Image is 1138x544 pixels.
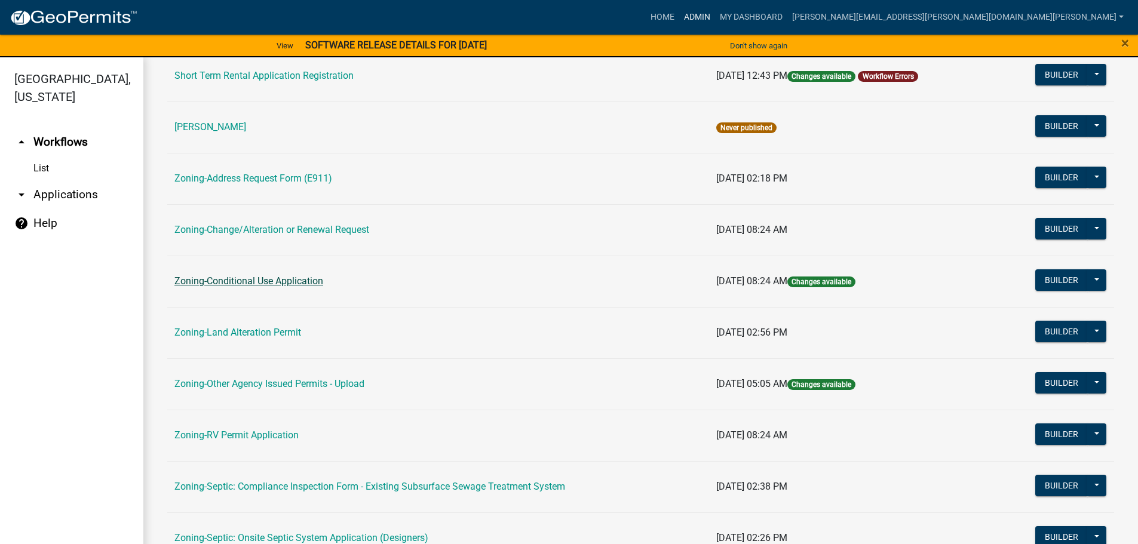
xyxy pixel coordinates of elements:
[716,378,787,389] span: [DATE] 05:05 AM
[174,121,246,133] a: [PERSON_NAME]
[1035,115,1088,137] button: Builder
[305,39,487,51] strong: SOFTWARE RELEASE DETAILS FOR [DATE]
[174,327,301,338] a: Zoning-Land Alteration Permit
[1035,321,1088,342] button: Builder
[716,224,787,235] span: [DATE] 08:24 AM
[174,429,299,441] a: Zoning-RV Permit Application
[174,70,354,81] a: Short Term Rental Application Registration
[716,429,787,441] span: [DATE] 08:24 AM
[787,276,855,287] span: Changes available
[716,481,787,492] span: [DATE] 02:38 PM
[716,327,787,338] span: [DATE] 02:56 PM
[715,6,787,29] a: My Dashboard
[1121,35,1129,51] span: ×
[716,275,787,287] span: [DATE] 08:24 AM
[646,6,679,29] a: Home
[1035,372,1088,394] button: Builder
[725,36,792,56] button: Don't show again
[1035,64,1088,85] button: Builder
[1035,423,1088,445] button: Builder
[1035,475,1088,496] button: Builder
[174,481,565,492] a: Zoning-Septic: Compliance Inspection Form - Existing Subsurface Sewage Treatment System
[174,378,364,389] a: Zoning-Other Agency Issued Permits - Upload
[1035,269,1088,291] button: Builder
[1121,36,1129,50] button: Close
[14,188,29,202] i: arrow_drop_down
[679,6,715,29] a: Admin
[174,224,369,235] a: Zoning-Change/Alteration or Renewal Request
[174,173,332,184] a: Zoning-Address Request Form (E911)
[716,122,777,133] span: Never published
[174,275,323,287] a: Zoning-Conditional Use Application
[14,216,29,230] i: help
[787,71,855,82] span: Changes available
[1035,167,1088,188] button: Builder
[787,379,855,390] span: Changes available
[1035,218,1088,239] button: Builder
[716,173,787,184] span: [DATE] 02:18 PM
[716,70,787,81] span: [DATE] 12:43 PM
[787,6,1128,29] a: [PERSON_NAME][EMAIL_ADDRESS][PERSON_NAME][DOMAIN_NAME][PERSON_NAME]
[272,36,298,56] a: View
[716,532,787,543] span: [DATE] 02:26 PM
[174,532,428,543] a: Zoning-Septic: Onsite Septic System Application (Designers)
[863,72,914,81] a: Workflow Errors
[14,135,29,149] i: arrow_drop_up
